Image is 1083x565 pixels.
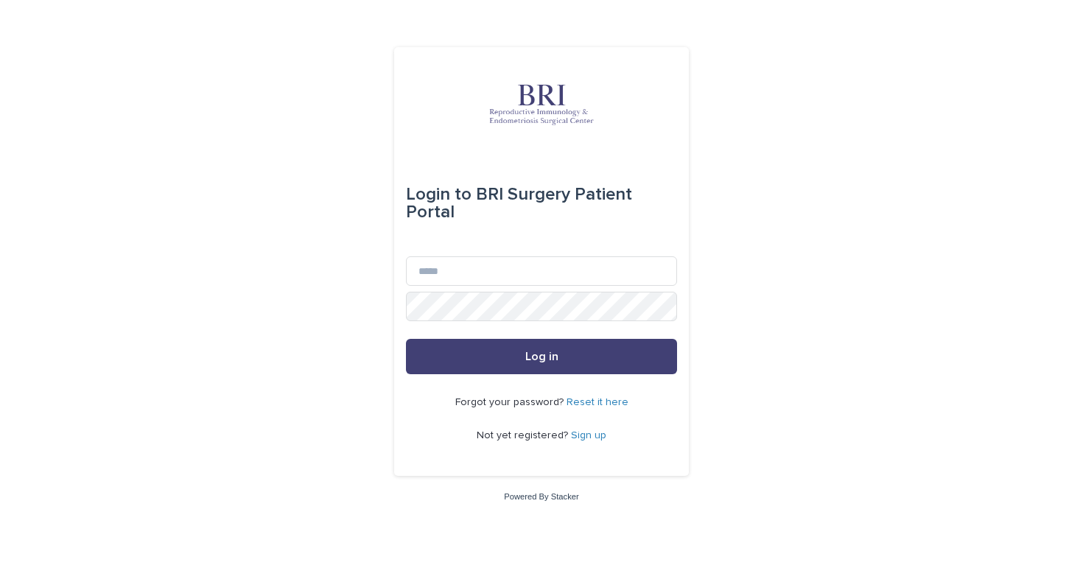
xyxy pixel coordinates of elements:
img: oRmERfgFTTevZZKagoCM [453,83,630,127]
a: Sign up [571,430,606,441]
button: Log in [406,339,677,374]
span: Login to [406,186,472,203]
span: Not yet registered? [477,430,571,441]
a: Powered By Stacker [504,492,578,501]
a: Reset it here [567,397,628,407]
span: Forgot your password? [455,397,567,407]
span: Log in [525,351,558,362]
div: BRI Surgery Patient Portal [406,174,677,233]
